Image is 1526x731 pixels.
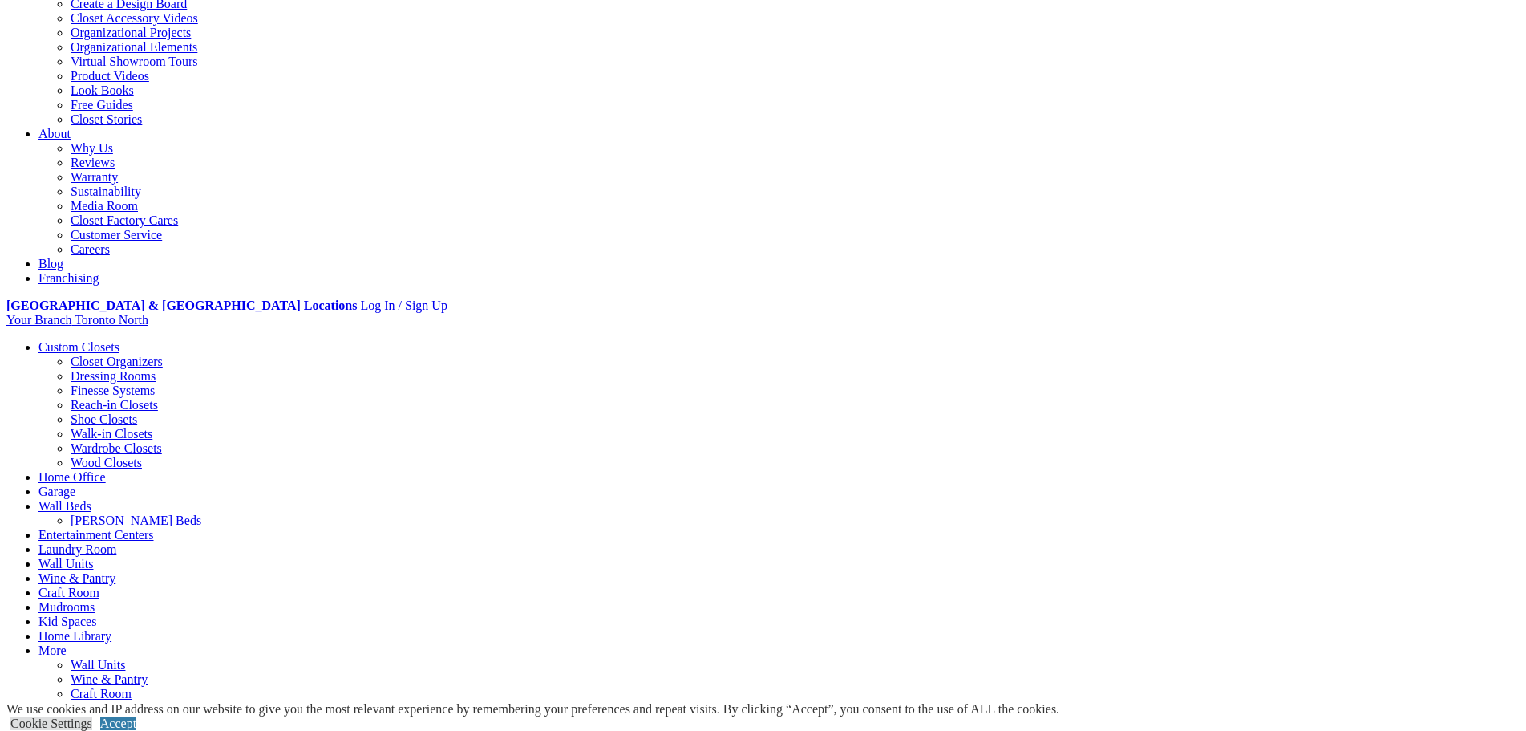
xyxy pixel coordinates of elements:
a: Walk-in Closets [71,427,152,441]
a: Home Office [38,470,106,484]
a: Your Branch Toronto North [6,313,148,327]
a: Closet Factory Cares [71,213,178,227]
a: Wine & Pantry [38,571,115,585]
a: Reach-in Closets [71,398,158,412]
div: We use cookies and IP address on our website to give you the most relevant experience by remember... [6,702,1059,717]
a: Closet Organizers [71,355,163,368]
a: Careers [71,242,110,256]
a: Garage [38,485,75,498]
a: Media Room [71,199,138,213]
a: Closet Accessory Videos [71,11,198,25]
a: Free Guides [71,98,133,112]
a: Blog [38,257,63,270]
a: Wall Beds [38,499,91,513]
a: Wall Units [71,658,125,672]
a: Customer Service [71,228,162,242]
a: About [38,127,71,140]
a: Entertainment Centers [38,528,154,542]
a: Log In / Sign Up [360,298,447,312]
a: [PERSON_NAME] Beds [71,514,201,527]
a: Wine & Pantry [71,672,148,686]
a: Virtual Showroom Tours [71,55,198,68]
a: Mudrooms [38,600,95,614]
a: Product Videos [71,69,149,83]
a: Closet Stories [71,112,142,126]
a: Custom Closets [38,340,119,354]
a: Shoe Closets [71,412,137,426]
span: Toronto North [75,313,148,327]
a: Craft Room [38,586,99,599]
a: Craft Room [71,687,132,701]
a: Laundry Room [38,542,116,556]
a: Franchising [38,271,99,285]
a: Kid Spaces [38,615,96,628]
a: Wall Units [38,557,93,571]
a: Cookie Settings [10,717,92,730]
a: Reviews [71,156,115,169]
a: Look Books [71,83,134,97]
a: Warranty [71,170,118,184]
a: Dressing Rooms [71,369,156,383]
a: Home Library [38,629,111,643]
a: Wood Closets [71,456,142,469]
a: Organizational Projects [71,26,191,39]
a: Accept [100,717,136,730]
a: Why Us [71,141,113,155]
a: Sustainability [71,185,141,198]
a: Wardrobe Closets [71,441,162,455]
span: Your Branch [6,313,71,327]
a: Mudrooms [71,701,127,715]
a: Finesse Systems [71,384,155,397]
a: More menu text will display only on big screen [38,644,67,657]
a: Organizational Elements [71,40,197,54]
a: [GEOGRAPHIC_DATA] & [GEOGRAPHIC_DATA] Locations [6,298,357,312]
